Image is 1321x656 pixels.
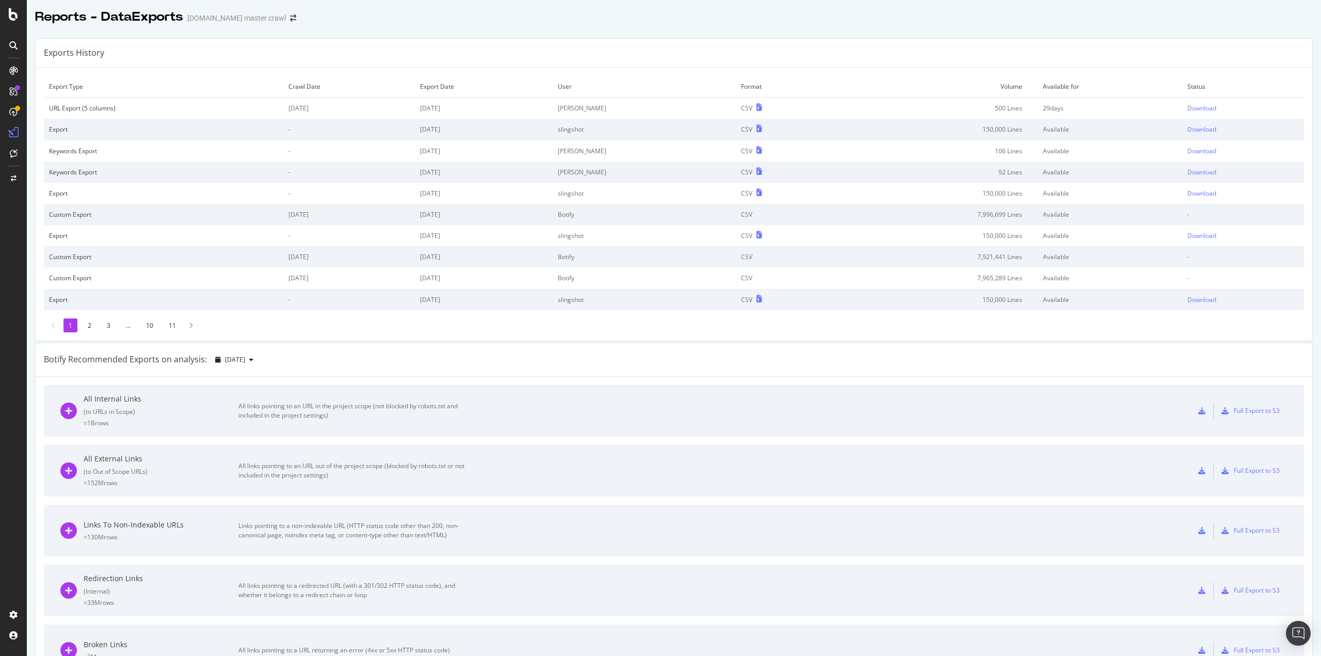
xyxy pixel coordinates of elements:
td: [DATE] [415,119,553,140]
td: Botify [553,246,736,267]
a: Download [1187,231,1299,240]
div: URL Export (5 columns) [49,104,278,113]
div: Broken Links [84,639,238,650]
div: Custom Export [49,274,278,282]
div: = 152M rows [84,478,238,487]
div: Full Export to S3 [1234,526,1280,535]
div: Available [1043,252,1177,261]
a: Download [1187,168,1299,177]
td: slingshot [553,289,736,310]
li: 10 [141,318,158,332]
div: Links To Non-Indexable URLs [84,520,238,530]
div: Redirection Links [84,573,238,584]
td: - [1182,267,1304,289]
div: Full Export to S3 [1234,646,1280,654]
a: Download [1187,104,1299,113]
div: Available [1043,274,1177,282]
td: Available for [1038,76,1182,98]
td: Export Date [415,76,553,98]
li: 3 [102,318,116,332]
div: All Internal Links [84,394,238,404]
div: Available [1043,295,1177,304]
div: s3-export [1221,527,1229,534]
div: CSV [741,125,752,134]
td: - [283,183,415,204]
td: [DATE] [415,289,553,310]
td: 106 Lines [833,140,1037,162]
div: = 33M rows [84,598,238,607]
td: [PERSON_NAME] [553,98,736,119]
div: Export [49,189,278,198]
div: ( to Out of Scope URLs ) [84,467,238,476]
div: s3-export [1221,407,1229,414]
td: [DATE] [415,140,553,162]
td: [PERSON_NAME] [553,140,736,162]
div: All links pointing to an URL in the project scope (not blocked by robots.txt and included in the ... [238,402,471,420]
div: Reports - DataExports [35,8,183,26]
td: 7,965,289 Lines [833,267,1037,289]
div: Full Export to S3 [1234,586,1280,595]
td: 150,000 Lines [833,289,1037,310]
td: [DATE] [283,267,415,289]
td: Export Type [44,76,283,98]
div: All links pointing to a URL returning an error (4xx or 5xx HTTP status code) [238,646,471,655]
div: Available [1043,168,1177,177]
div: Links pointing to a non-indexable URL (HTTP status code other than 200, non-canonical page, noind... [238,521,471,540]
div: Custom Export [49,210,278,219]
td: [DATE] [415,267,553,289]
div: Available [1043,125,1177,134]
td: CSV [736,246,834,267]
td: CSV [736,204,834,225]
div: Export [49,295,278,304]
td: 150,000 Lines [833,225,1037,246]
div: CSV [741,104,752,113]
div: All links pointing to an URL out of the project scope (blocked by robots.txt or not included in t... [238,461,471,480]
div: All links pointing to a redirected URL (with a 301/302 HTTP status code), and whether it belongs ... [238,581,471,600]
td: [DATE] [415,204,553,225]
td: - [283,162,415,183]
td: - [283,140,415,162]
td: CSV [736,267,834,289]
div: csv-export [1198,647,1205,654]
div: csv-export [1198,467,1205,474]
button: [DATE] [211,351,257,368]
div: Full Export to S3 [1234,466,1280,475]
td: [DATE] [415,183,553,204]
td: Format [736,76,834,98]
div: CSV [741,168,752,177]
td: 500 Lines [833,98,1037,119]
td: [DATE] [283,98,415,119]
td: Botify [553,267,736,289]
div: Download [1187,295,1216,304]
div: s3-export [1221,587,1229,594]
div: Available [1043,147,1177,155]
a: Download [1187,147,1299,155]
div: arrow-right-arrow-left [290,14,296,22]
div: csv-export [1198,407,1205,414]
div: CSV [741,189,752,198]
td: slingshot [553,183,736,204]
td: [DATE] [415,225,553,246]
a: Download [1187,189,1299,198]
td: [DATE] [415,162,553,183]
td: User [553,76,736,98]
td: [PERSON_NAME] [553,162,736,183]
td: - [283,225,415,246]
td: 29 days [1038,98,1182,119]
div: Export [49,125,278,134]
div: Export [49,231,278,240]
td: 7,921,441 Lines [833,246,1037,267]
div: ( Internal ) [84,587,238,596]
td: Status [1182,76,1304,98]
td: 7,996,699 Lines [833,204,1037,225]
div: Available [1043,189,1177,198]
div: CSV [741,295,752,304]
td: [DATE] [415,246,553,267]
div: Custom Export [49,252,278,261]
div: Download [1187,189,1216,198]
div: csv-export [1198,587,1205,594]
div: [DOMAIN_NAME] master crawl [187,13,286,23]
div: Available [1043,231,1177,240]
span: 2025 Sep. 15th [225,355,245,364]
li: 1 [63,318,77,332]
